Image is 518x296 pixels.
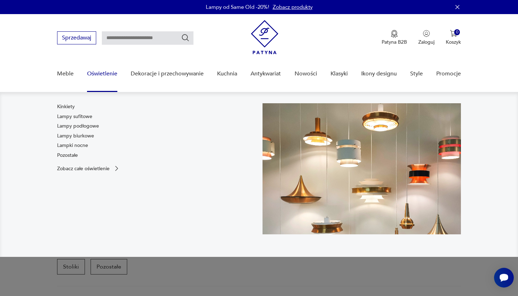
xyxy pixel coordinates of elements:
[295,60,317,87] a: Nowości
[57,123,99,130] a: Lampy podłogowe
[57,166,110,171] p: Zobacz całe oświetlenie
[57,113,92,120] a: Lampy sufitowe
[57,31,96,44] button: Sprzedawaj
[263,103,461,234] img: a9d990cd2508053be832d7f2d4ba3cb1.jpg
[436,60,461,87] a: Promocje
[87,60,117,87] a: Oświetlenie
[131,60,204,87] a: Dekoracje i przechowywanie
[410,60,423,87] a: Style
[273,4,313,11] a: Zobacz produkty
[494,268,514,288] iframe: Smartsupp widget button
[251,20,278,54] img: Patyna - sklep z meblami i dekoracjami vintage
[418,39,434,45] p: Zaloguj
[382,39,407,45] p: Patyna B2B
[382,30,407,45] a: Ikona medaluPatyna B2B
[206,4,269,11] p: Lampy od Same Old -20%!
[450,30,457,37] img: Ikona koszyka
[423,30,430,37] img: Ikonka użytkownika
[57,152,78,159] a: Pozostałe
[454,29,460,35] div: 0
[181,33,190,42] button: Szukaj
[251,60,281,87] a: Antykwariat
[57,36,96,41] a: Sprzedawaj
[391,30,398,38] img: Ikona medalu
[446,39,461,45] p: Koszyk
[382,30,407,45] button: Patyna B2B
[57,142,88,149] a: Lampki nocne
[57,60,74,87] a: Meble
[418,30,434,45] button: Zaloguj
[361,60,397,87] a: Ikony designu
[57,103,75,110] a: Kinkiety
[57,132,94,140] a: Lampy biurkowe
[57,165,120,172] a: Zobacz całe oświetlenie
[446,30,461,45] button: 0Koszyk
[217,60,237,87] a: Kuchnia
[331,60,348,87] a: Klasyki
